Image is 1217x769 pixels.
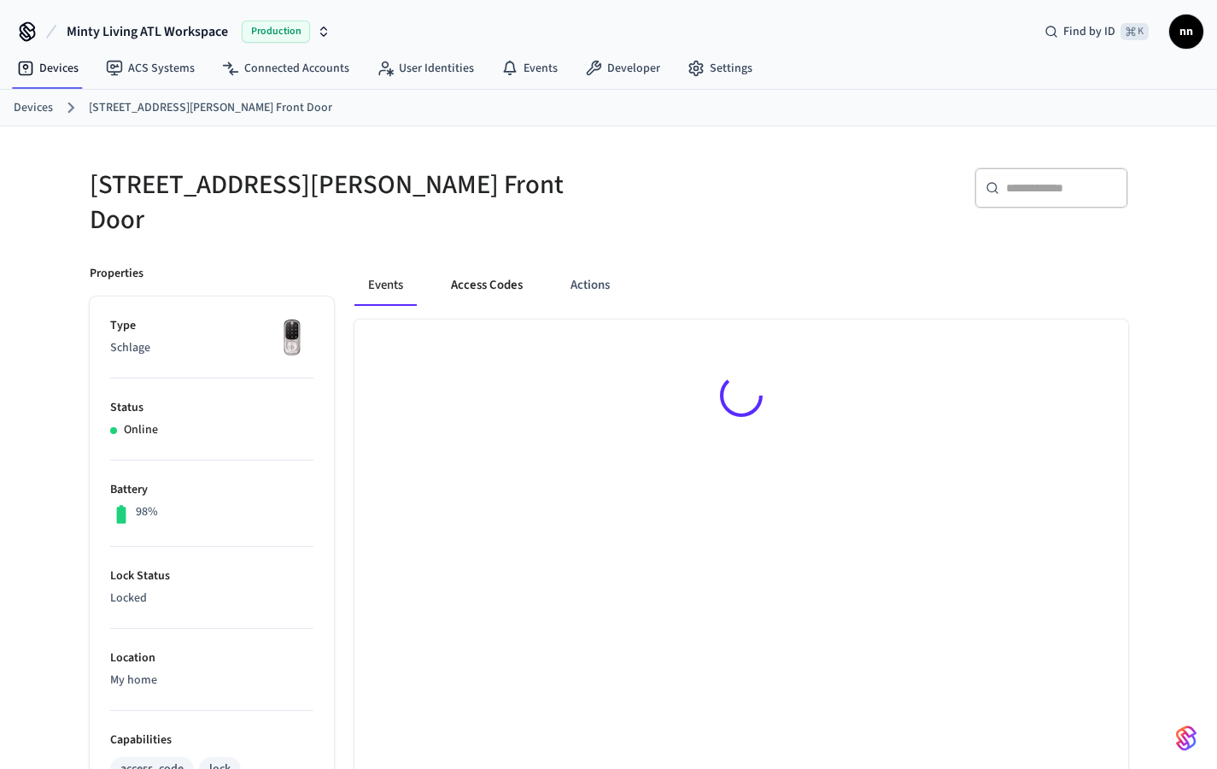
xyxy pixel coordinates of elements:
a: Events [488,53,571,84]
a: User Identities [363,53,488,84]
button: Access Codes [437,265,536,306]
p: Status [110,399,313,417]
p: Properties [90,265,143,283]
p: Capabilities [110,731,313,749]
p: Schlage [110,339,313,357]
span: nn [1171,16,1202,47]
div: Find by ID⌘ K [1031,16,1162,47]
span: Minty Living ATL Workspace [67,21,228,42]
h5: [STREET_ADDRESS][PERSON_NAME] Front Door [90,167,599,238]
button: Events [354,265,417,306]
p: Locked [110,590,313,608]
div: ant example [354,265,1128,306]
a: [STREET_ADDRESS][PERSON_NAME] Front Door [89,99,332,117]
a: Developer [571,53,674,84]
a: Devices [3,53,92,84]
img: SeamLogoGradient.69752ec5.svg [1176,725,1197,752]
span: Find by ID [1063,23,1115,40]
p: My home [110,672,313,690]
p: Battery [110,481,313,499]
p: Type [110,317,313,335]
span: Production [242,21,310,43]
p: 98% [136,503,158,521]
a: ACS Systems [92,53,208,84]
a: Devices [14,99,53,117]
a: Settings [674,53,766,84]
img: Yale Assure Touchscreen Wifi Smart Lock, Satin Nickel, Front [271,317,313,360]
span: ⌘ K [1120,23,1149,40]
button: nn [1169,15,1203,49]
p: Online [124,421,158,439]
button: Actions [557,265,623,306]
p: Lock Status [110,567,313,585]
p: Location [110,649,313,667]
a: Connected Accounts [208,53,363,84]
